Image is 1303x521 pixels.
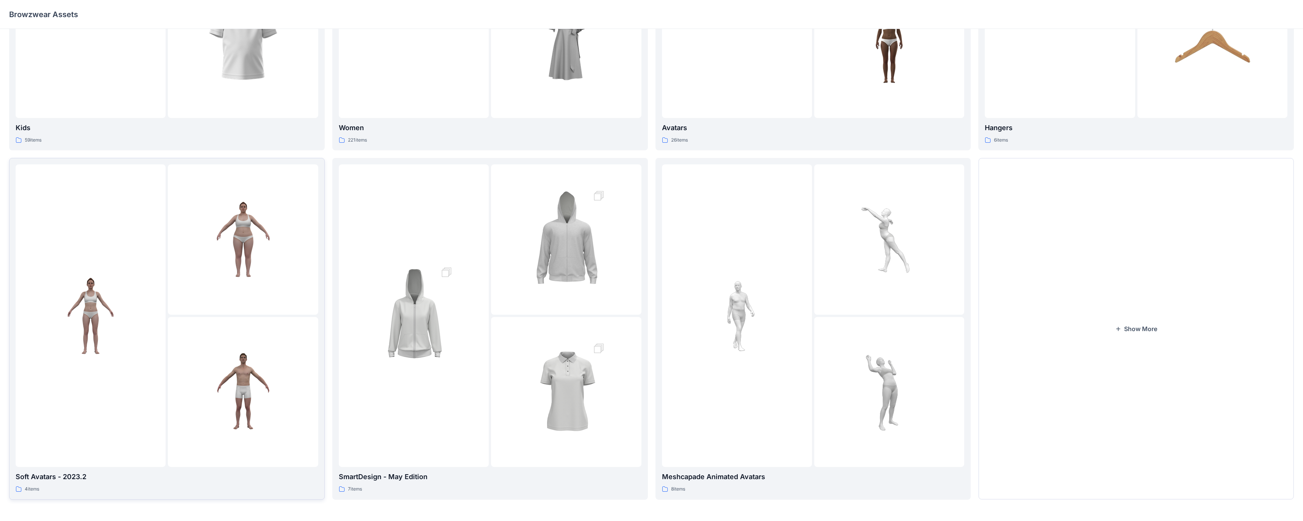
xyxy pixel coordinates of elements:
[25,485,39,493] p: 4 items
[985,123,1287,133] p: Hangers
[339,123,641,133] p: Women
[372,253,456,379] img: folder 1
[662,123,965,133] p: Avatars
[847,198,931,281] img: folder 2
[655,158,971,499] a: folder 1folder 2folder 3Meshcapade Animated Avatars8items
[201,198,285,281] img: folder 2
[1171,1,1254,85] img: folder 3
[332,158,648,499] a: folder 1folder 2folder 3SmartDesign - May Edition7items
[49,274,132,358] img: folder 1
[695,274,779,358] img: folder 1
[348,136,367,144] p: 221 items
[847,350,931,434] img: folder 3
[994,136,1008,144] p: 6 items
[201,1,285,85] img: folder 3
[25,136,41,144] p: 59 items
[348,485,362,493] p: 7 items
[9,158,325,499] a: folder 1folder 2folder 3Soft Avatars - 2023.24items
[524,177,608,302] img: folder 2
[524,329,608,455] img: folder 3
[978,158,1294,499] button: Show More
[671,485,685,493] p: 8 items
[16,123,318,133] p: Kids
[524,1,608,85] img: folder 3
[339,472,641,482] p: SmartDesign - May Edition
[847,1,931,85] img: folder 3
[662,472,965,482] p: Meshcapade Animated Avatars
[671,136,688,144] p: 26 items
[9,9,78,20] p: Browzwear Assets
[16,472,318,482] p: Soft Avatars - 2023.2
[201,350,285,434] img: folder 3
